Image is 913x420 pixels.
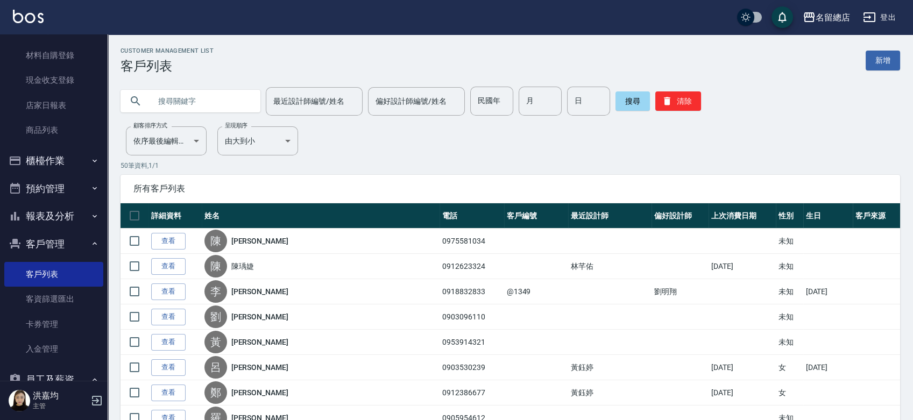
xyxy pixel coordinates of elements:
[776,203,803,229] th: 性別
[204,280,227,303] div: 李
[151,359,186,376] a: 查看
[4,287,103,311] a: 客資篩選匯出
[148,203,202,229] th: 詳細資料
[776,330,803,355] td: 未知
[225,122,247,130] label: 呈現順序
[440,254,504,279] td: 0912623324
[440,330,504,355] td: 0953914321
[859,8,900,27] button: 登出
[121,161,900,170] p: 50 筆資料, 1 / 1
[655,91,701,111] button: 清除
[504,279,568,304] td: @1349
[772,6,793,28] button: save
[709,254,776,279] td: [DATE]
[4,147,103,175] button: 櫃檯作業
[13,10,44,23] img: Logo
[803,203,853,229] th: 生日
[231,311,288,322] a: [PERSON_NAME]
[816,11,850,24] div: 名留總店
[231,362,288,373] a: [PERSON_NAME]
[4,337,103,361] a: 入金管理
[4,202,103,230] button: 報表及分析
[568,380,652,405] td: 黃鈺婷
[231,261,254,272] a: 陳瑀婕
[151,385,186,401] a: 查看
[204,255,227,277] div: 陳
[866,51,900,70] a: 新增
[440,304,504,330] td: 0903096110
[853,203,900,229] th: 客戶來源
[204,381,227,404] div: 鄭
[568,254,652,279] td: 林芊佑
[9,390,30,411] img: Person
[217,126,298,155] div: 由大到小
[121,47,214,54] h2: Customer Management List
[776,229,803,254] td: 未知
[776,279,803,304] td: 未知
[33,401,88,411] p: 主管
[4,93,103,118] a: 店家日報表
[4,175,103,203] button: 預約管理
[776,380,803,405] td: 女
[204,305,227,328] div: 劉
[231,286,288,297] a: [PERSON_NAME]
[709,355,776,380] td: [DATE]
[202,203,440,229] th: 姓名
[652,203,709,229] th: 偏好設計師
[440,203,504,229] th: 電話
[33,390,88,401] h5: 洪嘉均
[504,203,568,229] th: 客戶編號
[568,203,652,229] th: 最近設計師
[133,183,887,194] span: 所有客戶列表
[4,118,103,143] a: 商品列表
[204,230,227,252] div: 陳
[151,87,252,116] input: 搜尋關鍵字
[231,387,288,398] a: [PERSON_NAME]
[709,203,776,229] th: 上次消費日期
[4,262,103,287] a: 客戶列表
[151,309,186,325] a: 查看
[776,254,803,279] td: 未知
[151,258,186,275] a: 查看
[440,355,504,380] td: 0903530239
[204,356,227,379] div: 呂
[798,6,854,29] button: 名留總店
[4,312,103,337] a: 卡券管理
[151,334,186,351] a: 查看
[231,236,288,246] a: [PERSON_NAME]
[568,355,652,380] td: 黃鈺婷
[803,279,853,304] td: [DATE]
[776,304,803,330] td: 未知
[4,366,103,394] button: 員工及薪資
[151,233,186,250] a: 查看
[709,380,776,405] td: [DATE]
[126,126,207,155] div: 依序最後編輯時間
[4,43,103,68] a: 材料自購登錄
[133,122,167,130] label: 顧客排序方式
[440,380,504,405] td: 0912386677
[4,68,103,92] a: 現金收支登錄
[440,229,504,254] td: 0975581034
[151,283,186,300] a: 查看
[803,355,853,380] td: [DATE]
[652,279,709,304] td: 劉明翔
[231,337,288,347] a: [PERSON_NAME]
[440,279,504,304] td: 0918832833
[4,230,103,258] button: 客戶管理
[615,91,650,111] button: 搜尋
[121,59,214,74] h3: 客戶列表
[776,355,803,380] td: 女
[204,331,227,353] div: 黃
